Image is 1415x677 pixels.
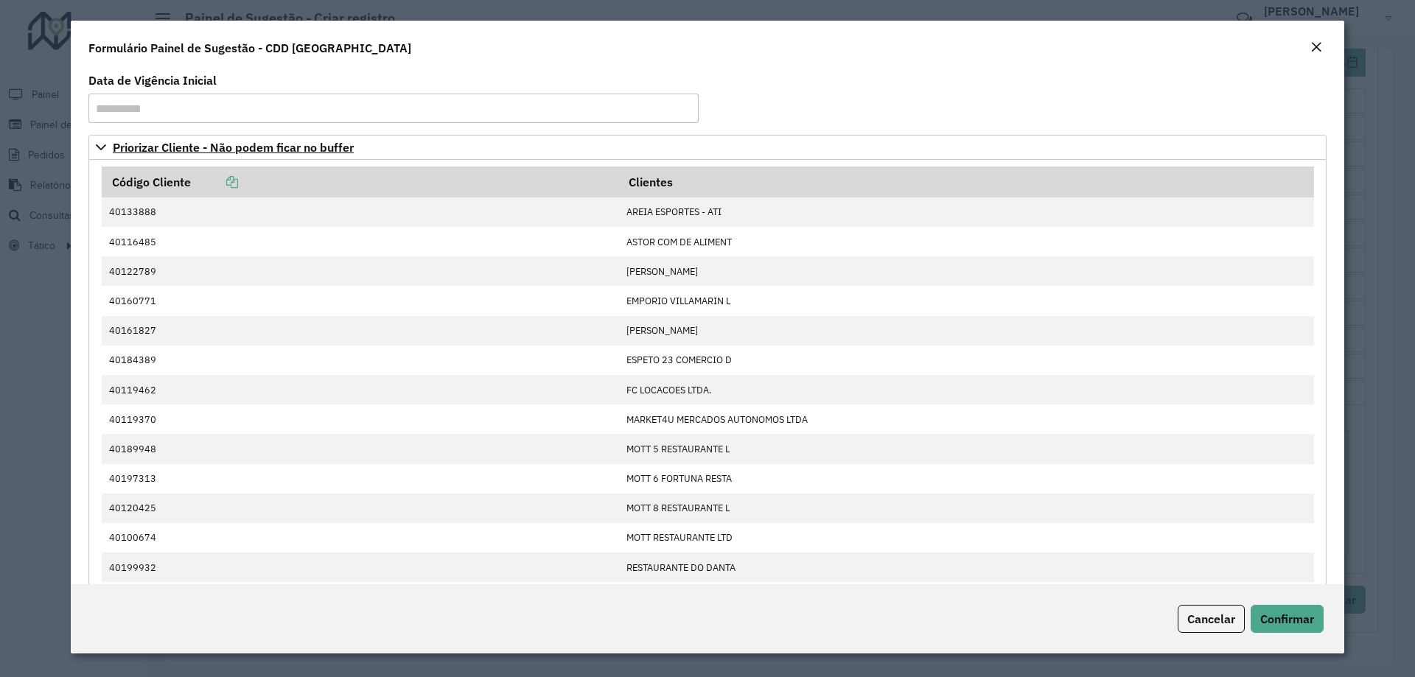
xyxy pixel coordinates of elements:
button: Cancelar [1178,605,1245,633]
span: Priorizar Cliente - Não podem ficar no buffer [113,141,354,153]
td: MOTT 8 RESTAURANTE L [619,494,1314,523]
td: 40147921 [102,582,619,611]
a: Copiar [191,175,238,189]
td: MARKET4U MERCADOS AUTONOMOS LTDA [619,404,1314,434]
td: EMPORIO VILLAMARIN L [619,286,1314,315]
td: 40120425 [102,494,619,523]
th: Clientes [619,166,1314,197]
td: 40184389 [102,345,619,375]
td: FC LOCACOES LTDA. [619,375,1314,404]
td: 40160771 [102,286,619,315]
td: 40119462 [102,375,619,404]
td: 40133888 [102,197,619,227]
td: 40161827 [102,316,619,345]
td: [PERSON_NAME] [619,316,1314,345]
td: MOTT 5 RESTAURANTE L [619,434,1314,463]
td: AREIA ESPORTES - ATI [619,197,1314,227]
em: Fechar [1310,41,1322,53]
td: MOTT RESTAURANTE LTD [619,523,1314,553]
button: Close [1306,38,1327,57]
span: Cancelar [1187,611,1235,626]
td: 40119370 [102,404,619,434]
button: Confirmar [1251,605,1324,633]
td: 40189948 [102,434,619,463]
td: 40197313 [102,464,619,494]
td: 40122789 [102,256,619,286]
td: 40116485 [102,227,619,256]
td: 40199932 [102,553,619,582]
td: ESPETO 23 COMERCIO D [619,345,1314,375]
td: MOTT 6 FORTUNA RESTA [619,464,1314,494]
td: 40100674 [102,523,619,553]
a: Priorizar Cliente - Não podem ficar no buffer [88,135,1327,160]
td: ASTOR COM DE ALIMENT [619,227,1314,256]
td: RESTAURANTE DO DANTA [619,553,1314,582]
h4: Formulário Painel de Sugestão - CDD [GEOGRAPHIC_DATA] [88,39,411,57]
th: Código Cliente [102,166,619,197]
td: SECILIANS SHOP COMER [619,582,1314,611]
label: Data de Vigência Inicial [88,71,217,89]
td: [PERSON_NAME] [619,256,1314,286]
span: Confirmar [1260,611,1314,626]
